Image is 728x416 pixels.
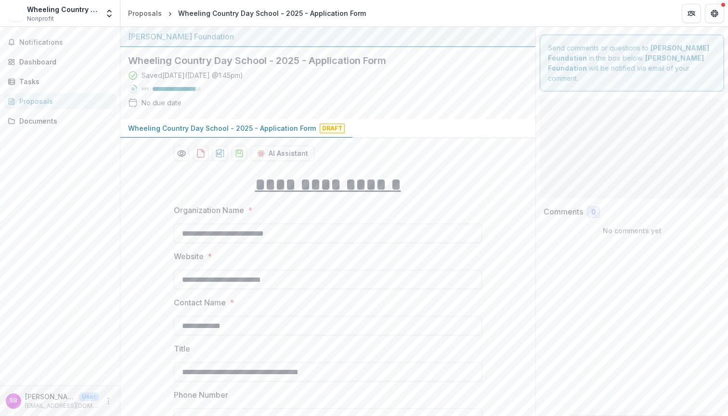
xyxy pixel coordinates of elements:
div: Sydney Burkle [10,398,17,404]
p: No comments yet [544,226,720,236]
button: download-proposal [193,146,208,161]
nav: breadcrumb [124,6,370,20]
h2: Comments [544,207,583,216]
div: Documents [19,116,108,126]
button: Open entity switcher [103,4,116,23]
span: 0 [591,208,596,216]
p: Website [174,251,204,262]
button: Preview e7234758-381b-4b70-9a2b-f88056ed80bd-0.pdf [174,146,189,161]
button: download-proposal [212,146,228,161]
div: Proposals [128,8,162,18]
div: Proposals [19,96,108,106]
div: Tasks [19,76,108,87]
p: [PERSON_NAME] [25,391,75,402]
div: Wheeling Country Day School [27,4,99,14]
span: Notifications [19,38,112,47]
button: Notifications [4,35,116,50]
p: Title [174,343,190,354]
img: Wheeling Country Day School [8,6,23,21]
div: Send comments or questions to in the box below. will be notified via email of your comment. [540,35,724,91]
button: AI Assistant [251,146,314,161]
h2: Wheeling Country Day School - 2025 - Application Form [128,55,512,66]
p: User [79,392,99,401]
div: No due date [142,98,182,108]
button: download-proposal [232,146,247,161]
span: Draft [320,124,345,133]
div: Saved [DATE] ( [DATE] @ 1:45pm ) [142,70,243,80]
button: More [103,395,114,407]
div: Dashboard [19,57,108,67]
a: Proposals [124,6,166,20]
span: Nonprofit [27,14,54,23]
div: [PERSON_NAME] Foundation [128,31,528,42]
p: Wheeling Country Day School - 2025 - Application Form [128,123,316,133]
p: Organization Name [174,204,244,216]
p: 89 % [142,86,149,92]
div: Wheeling Country Day School - 2025 - Application Form [178,8,366,18]
a: Dashboard [4,54,116,70]
button: Partners [682,4,701,23]
a: Tasks [4,74,116,89]
button: Get Help [705,4,724,23]
p: [EMAIL_ADDRESS][DOMAIN_NAME] [25,402,99,410]
a: Proposals [4,93,116,109]
p: Contact Name [174,297,226,308]
p: Phone Number [174,389,228,401]
a: Documents [4,113,116,129]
